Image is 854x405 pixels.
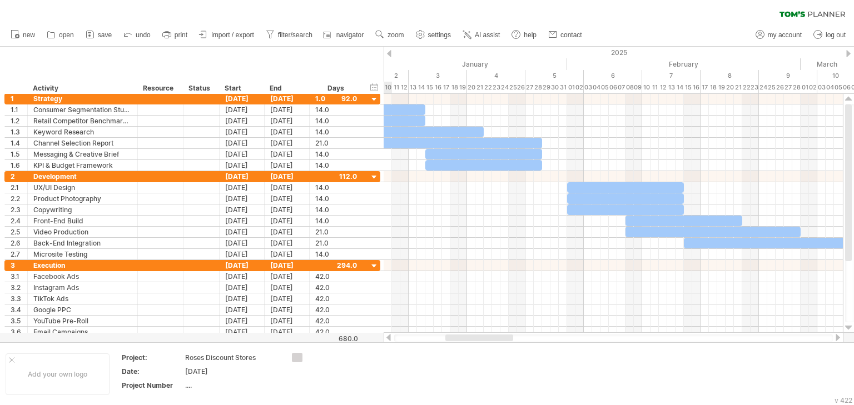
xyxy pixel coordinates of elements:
[220,193,265,204] div: [DATE]
[417,82,425,93] div: Tuesday, 14 January 2025
[220,271,265,282] div: [DATE]
[33,171,132,182] div: Development
[220,104,265,115] div: [DATE]
[11,116,27,126] div: 1.2
[373,28,407,42] a: zoom
[11,171,27,182] div: 2
[185,381,279,390] div: ....
[475,31,500,39] span: AI assist
[310,334,358,343] div: 680.0
[717,82,726,93] div: Wednesday, 19 February 2025
[11,193,27,204] div: 2.2
[315,249,357,259] div: 14.0
[44,28,77,42] a: open
[651,82,659,93] div: Tuesday, 11 February 2025
[384,82,392,93] div: Friday, 10 January 2025
[709,82,717,93] div: Tuesday, 18 February 2025
[225,83,258,94] div: Start
[220,160,265,171] div: [DATE]
[33,304,132,315] div: Google PPC
[11,293,27,304] div: 3.3
[33,160,132,171] div: KPI & Budget Framework
[584,70,642,82] div: 6
[143,83,177,94] div: Resource
[11,104,27,115] div: 1.1
[265,193,310,204] div: [DATE]
[315,271,357,282] div: 42.0
[220,116,265,126] div: [DATE]
[659,82,667,93] div: Wednesday, 12 February 2025
[11,304,27,315] div: 3.4
[175,31,187,39] span: print
[265,249,310,259] div: [DATE]
[265,316,310,326] div: [DATE]
[33,227,132,237] div: Video Production
[517,82,525,93] div: Sunday, 26 January 2025
[826,82,834,93] div: Tuesday, 4 March 2025
[315,116,357,126] div: 14.0
[220,227,265,237] div: [DATE]
[265,149,310,159] div: [DATE]
[33,83,131,94] div: Activity
[409,70,467,82] div: 3
[525,82,534,93] div: Monday, 27 January 2025
[842,82,851,93] div: Thursday, 6 March 2025
[434,82,442,93] div: Thursday, 16 January 2025
[33,260,132,271] div: Execution
[600,82,609,93] div: Wednesday, 5 February 2025
[265,227,310,237] div: [DATE]
[196,28,257,42] a: import / export
[776,82,784,93] div: Wednesday, 26 February 2025
[11,238,27,248] div: 2.6
[265,116,310,126] div: [DATE]
[309,83,362,94] div: Days
[185,367,279,376] div: [DATE]
[11,249,27,259] div: 2.7
[567,82,575,93] div: Saturday, 1 February 2025
[817,82,826,93] div: Monday, 3 March 2025
[136,31,151,39] span: undo
[265,216,310,226] div: [DATE]
[336,31,364,39] span: navigator
[6,353,110,395] div: Add your own logo
[701,70,759,82] div: 8
[220,127,265,137] div: [DATE]
[784,82,792,93] div: Thursday, 27 February 2025
[509,82,517,93] div: Saturday, 25 January 2025
[8,28,38,42] a: new
[315,160,357,171] div: 14.0
[11,327,27,337] div: 3.6
[265,138,310,148] div: [DATE]
[315,104,357,115] div: 14.0
[265,327,310,337] div: [DATE]
[33,182,132,193] div: UX/UI Design
[33,327,132,337] div: Email Campaigns
[220,316,265,326] div: [DATE]
[315,204,357,215] div: 14.0
[265,93,310,104] div: [DATE]
[220,304,265,315] div: [DATE]
[220,282,265,293] div: [DATE]
[265,182,310,193] div: [DATE]
[211,31,254,39] span: import / export
[315,316,357,326] div: 42.0
[220,260,265,271] div: [DATE]
[459,82,467,93] div: Sunday, 19 January 2025
[315,304,357,315] div: 42.0
[122,353,183,362] div: Project:
[584,82,592,93] div: Monday, 3 February 2025
[315,327,357,337] div: 42.0
[220,327,265,337] div: [DATE]
[265,282,310,293] div: [DATE]
[811,28,849,42] a: log out
[23,31,35,39] span: new
[315,216,357,226] div: 14.0
[676,82,684,93] div: Friday, 14 February 2025
[450,82,459,93] div: Saturday, 18 January 2025
[392,82,400,93] div: Saturday, 11 January 2025
[220,249,265,259] div: [DATE]
[188,83,213,94] div: Status
[742,82,751,93] div: Saturday, 22 February 2025
[121,28,154,42] a: undo
[33,316,132,326] div: YouTube Pre-Roll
